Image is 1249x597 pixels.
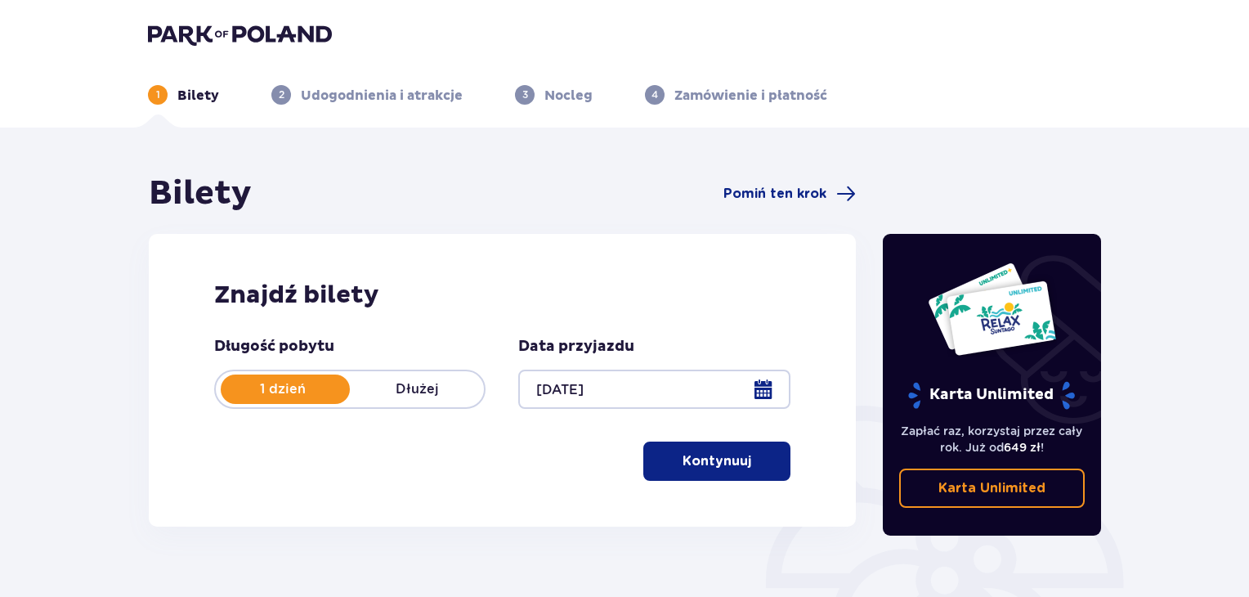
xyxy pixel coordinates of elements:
[350,380,484,398] p: Dłużej
[518,337,634,357] p: Data przyjazdu
[148,23,332,46] img: Park of Poland logo
[214,280,790,311] h2: Znajdź bilety
[674,87,827,105] p: Zamówienie i płatność
[149,173,252,214] h1: Bilety
[683,452,751,470] p: Kontynuuj
[651,88,658,102] p: 4
[544,87,593,105] p: Nocleg
[156,88,160,102] p: 1
[643,442,790,481] button: Kontynuuj
[214,337,334,357] p: Długość pobytu
[301,87,463,105] p: Udogodnienia i atrakcje
[899,423,1086,456] p: Zapłać raz, korzystaj przez cały rok. Już od !
[177,87,219,105] p: Bilety
[522,88,528,102] p: 3
[216,380,350,398] p: 1 dzień
[907,381,1077,410] p: Karta Unlimited
[899,469,1086,508] a: Karta Unlimited
[279,88,284,102] p: 2
[938,479,1045,497] p: Karta Unlimited
[723,184,856,204] a: Pomiń ten krok
[1004,441,1041,454] span: 649 zł
[723,185,826,203] span: Pomiń ten krok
